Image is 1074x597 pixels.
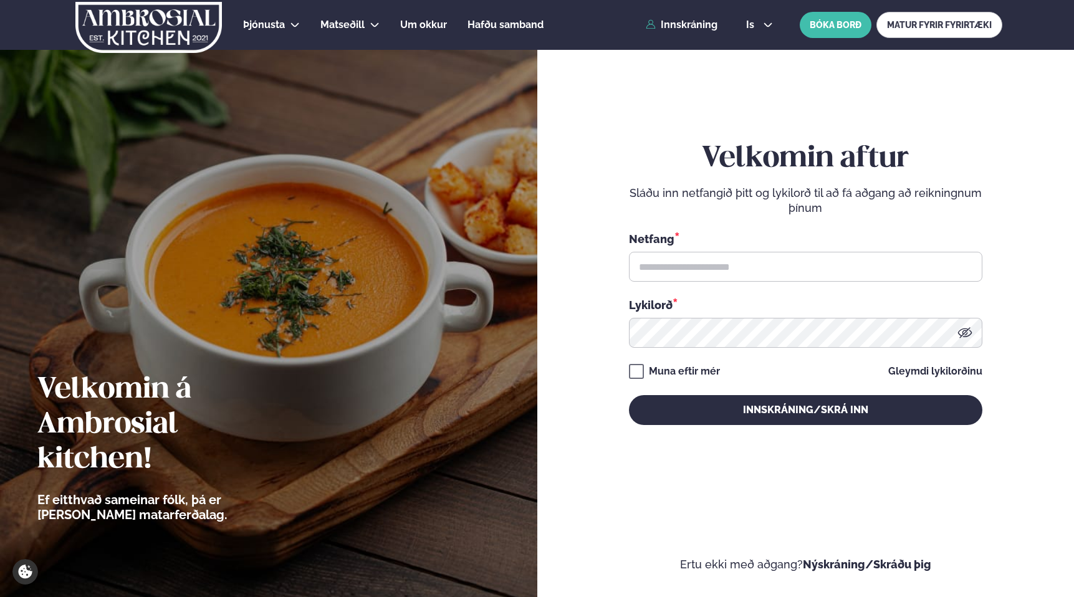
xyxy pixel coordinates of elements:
p: Ef eitthvað sameinar fólk, þá er [PERSON_NAME] matarferðalag. [37,492,296,522]
button: Innskráning/Skrá inn [629,395,982,425]
div: Netfang [629,231,982,247]
a: Gleymdi lykilorðinu [888,366,982,376]
span: Þjónusta [243,19,285,31]
a: Um okkur [400,17,447,32]
p: Ertu ekki með aðgang? [575,557,1037,572]
span: Um okkur [400,19,447,31]
span: Matseðill [320,19,365,31]
a: Innskráning [646,19,717,31]
a: Nýskráning/Skráðu þig [803,558,931,571]
h2: Velkomin aftur [629,141,982,176]
a: Cookie settings [12,559,38,585]
span: Hafðu samband [467,19,544,31]
span: is [746,20,758,30]
button: is [736,20,783,30]
a: MATUR FYRIR FYRIRTÆKI [876,12,1002,38]
a: Þjónusta [243,17,285,32]
button: BÓKA BORÐ [800,12,871,38]
a: Matseðill [320,17,365,32]
h2: Velkomin á Ambrosial kitchen! [37,373,296,477]
p: Sláðu inn netfangið þitt og lykilorð til að fá aðgang að reikningnum þínum [629,186,982,216]
div: Lykilorð [629,297,982,313]
a: Hafðu samband [467,17,544,32]
img: logo [74,2,223,53]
